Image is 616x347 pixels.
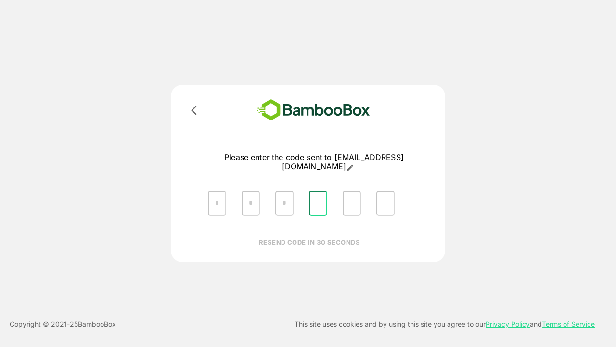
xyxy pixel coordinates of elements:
p: This site uses cookies and by using this site you agree to our and [295,319,595,330]
p: Please enter the code sent to [EMAIL_ADDRESS][DOMAIN_NAME] [200,153,428,172]
a: Privacy Policy [486,320,530,328]
input: Please enter OTP character 4 [309,191,327,216]
img: bamboobox [243,96,384,124]
input: Please enter OTP character 6 [376,191,395,216]
a: Terms of Service [542,320,595,328]
input: Please enter OTP character 2 [242,191,260,216]
input: Please enter OTP character 5 [343,191,361,216]
p: Copyright © 2021- 25 BambooBox [10,319,116,330]
input: Please enter OTP character 1 [208,191,226,216]
input: Please enter OTP character 3 [275,191,294,216]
